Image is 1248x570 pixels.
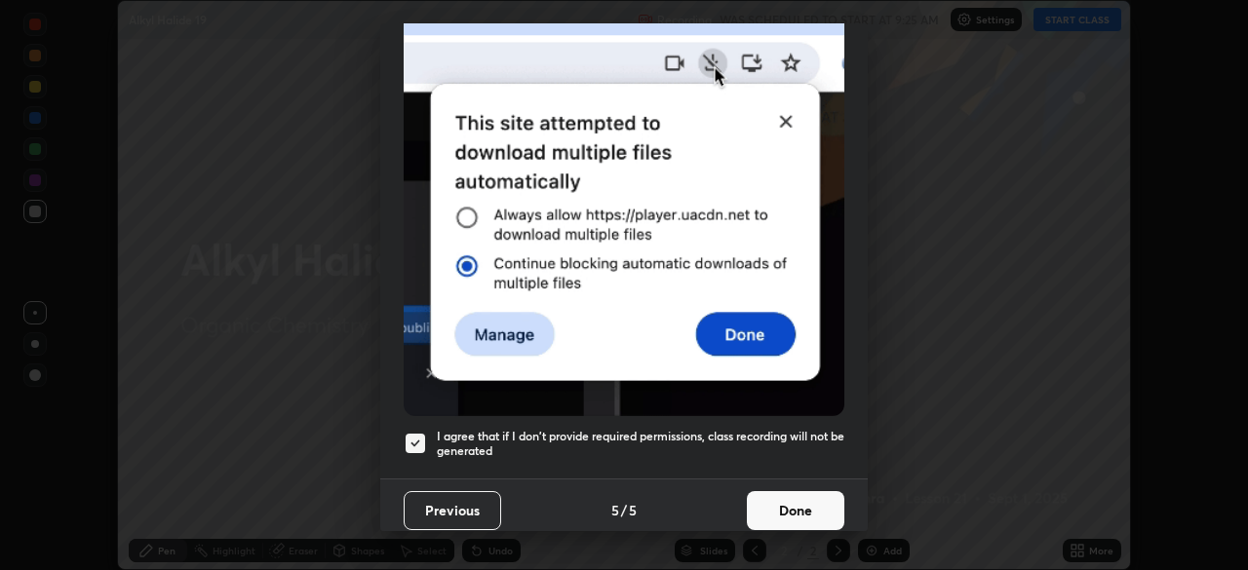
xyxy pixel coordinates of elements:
h5: I agree that if I don't provide required permissions, class recording will not be generated [437,429,844,459]
h4: 5 [611,500,619,520]
button: Previous [404,491,501,530]
button: Done [747,491,844,530]
h4: / [621,500,627,520]
h4: 5 [629,500,637,520]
